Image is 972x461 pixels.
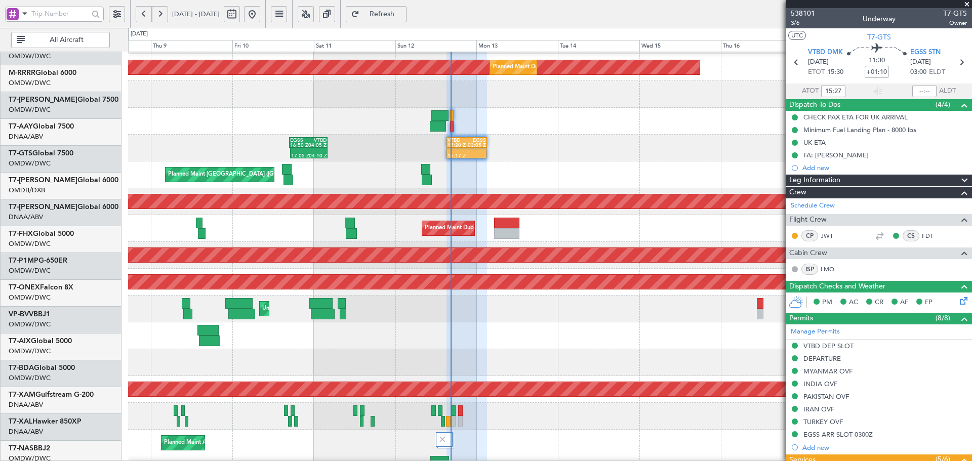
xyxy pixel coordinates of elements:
[9,96,118,103] a: T7-[PERSON_NAME]Global 7500
[9,257,38,264] span: T7-P1MP
[929,67,945,77] span: ELDT
[802,443,967,452] div: Add new
[791,19,815,27] span: 3/6
[803,367,853,375] div: MYANMAR OVF
[802,163,967,172] div: Add new
[9,78,51,88] a: OMDW/DWC
[476,40,558,52] div: Mon 13
[803,138,826,147] div: UK ETA
[803,380,837,388] div: INDIA OVF
[346,6,407,22] button: Refresh
[801,230,818,241] div: CP
[789,313,813,324] span: Permits
[9,150,73,157] a: T7-GTSGlobal 7500
[803,430,873,439] div: EGSS ARR SLOT 0300Z
[9,123,74,130] a: T7-AAYGlobal 7500
[291,153,309,158] div: 17:05 Z
[808,67,825,77] span: ETOT
[922,231,945,240] a: FDT
[9,186,45,195] a: OMDB/DXB
[9,52,51,61] a: OMDW/DWC
[803,392,849,401] div: PAKISTAN OVF
[791,201,835,211] a: Schedule Crew
[875,298,883,308] span: CR
[903,230,919,241] div: CS
[9,284,73,291] a: T7-ONEXFalcon 8X
[9,177,77,184] span: T7-[PERSON_NAME]
[9,293,51,302] a: OMDW/DWC
[827,67,843,77] span: 15:30
[803,405,834,413] div: IRAN OVF
[425,221,524,236] div: Planned Maint Dubai (Al Maktoum Intl)
[9,159,51,168] a: OMDW/DWC
[448,153,467,158] div: 15:17 Z
[9,347,51,356] a: OMDW/DWC
[308,138,327,143] div: VTBD
[9,391,35,398] span: T7-XAM
[395,40,477,52] div: Sun 12
[789,175,840,186] span: Leg Information
[232,40,314,52] div: Fri 10
[9,213,43,222] a: DNAA/ABV
[808,48,843,58] span: VTBD DMK
[448,138,467,143] div: VTBD
[936,313,950,323] span: (8/8)
[9,364,75,371] a: T7-BDAGlobal 5000
[788,31,806,40] button: UTC
[9,203,77,211] span: T7-[PERSON_NAME]
[9,427,43,436] a: DNAA/ABV
[821,265,843,274] a: LMO
[789,187,806,198] span: Crew
[11,32,110,48] button: All Aircraft
[801,264,818,275] div: ISP
[943,8,967,19] span: T7-GTS
[9,445,33,452] span: T7-NAS
[467,153,486,158] div: -
[789,214,827,226] span: Flight Crew
[9,373,51,383] a: OMDW/DWC
[9,400,43,409] a: DNAA/ABV
[172,10,220,19] span: [DATE] - [DATE]
[9,418,82,425] a: T7-XALHawker 850XP
[803,342,854,350] div: VTBD DEP SLOT
[493,60,592,75] div: Planned Maint Dubai (Al Maktoum Intl)
[290,143,308,148] div: 16:50 Z
[9,445,50,452] a: T7-NASBBJ2
[9,69,76,76] a: M-RRRRGlobal 6000
[9,123,33,130] span: T7-AAY
[9,150,32,157] span: T7-GTS
[936,99,950,110] span: (4/4)
[791,8,815,19] span: 538101
[803,125,916,134] div: Minimum Fuel Landing Plan - 8000 lbs
[803,354,841,363] div: DEPARTURE
[9,320,51,329] a: OMDW/DWC
[867,32,891,43] span: T7-GTS
[789,99,840,111] span: Dispatch To-Dos
[9,239,51,248] a: OMDW/DWC
[9,230,74,237] a: T7-FHXGlobal 5000
[910,57,931,67] span: [DATE]
[939,86,956,96] span: ALDT
[558,40,639,52] div: Tue 14
[791,327,840,337] a: Manage Permits
[9,418,32,425] span: T7-XAL
[789,247,827,259] span: Cabin Crew
[821,231,843,240] a: JWT
[27,36,106,44] span: All Aircraft
[361,11,403,18] span: Refresh
[290,138,308,143] div: EGSS
[808,57,829,67] span: [DATE]
[9,338,72,345] a: T7-AIXGlobal 5000
[721,40,802,52] div: Thu 16
[9,177,118,184] a: T7-[PERSON_NAME]Global 6000
[9,338,31,345] span: T7-AIX
[925,298,933,308] span: FP
[31,6,89,21] input: Trip Number
[164,435,278,450] div: Planned Maint Abuja ([PERSON_NAME] Intl)
[863,14,896,24] div: Underway
[803,113,908,121] div: CHECK PAX ETA FOR UK ARRIVAL
[822,298,832,308] span: PM
[821,85,845,97] input: --:--
[943,19,967,27] span: Owner
[9,311,33,318] span: VP-BVV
